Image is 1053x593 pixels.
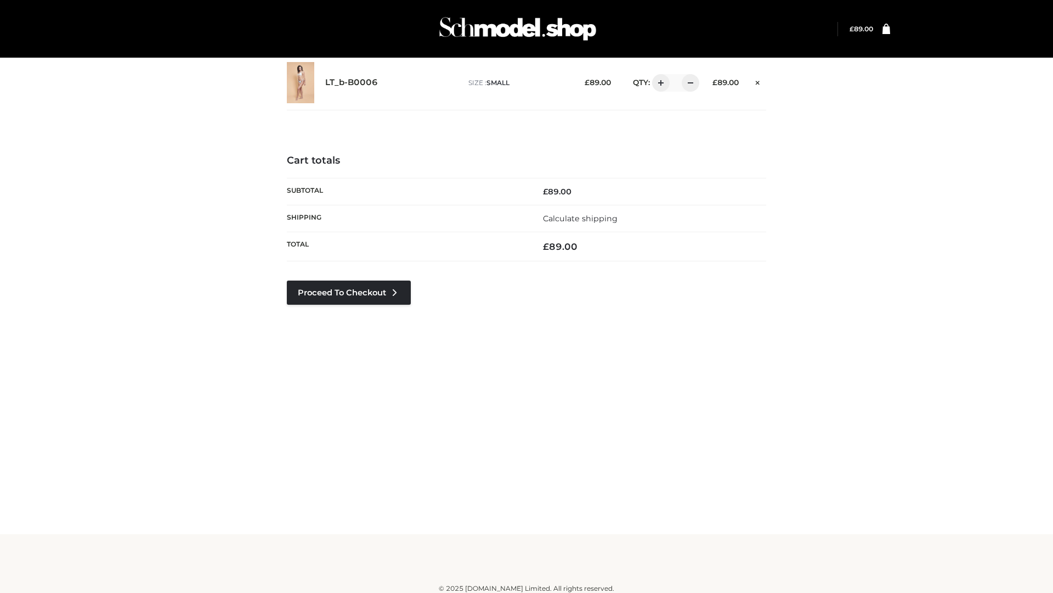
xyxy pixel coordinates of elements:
bdi: 89.00 [585,78,611,87]
span: £ [585,78,590,87]
bdi: 89.00 [543,187,571,197]
a: LT_b-B0006 [325,77,378,88]
th: Subtotal [287,178,526,205]
bdi: 89.00 [712,78,739,87]
a: Remove this item [750,74,766,88]
a: £89.00 [850,25,873,33]
span: £ [543,187,548,197]
bdi: 89.00 [543,241,578,252]
th: Total [287,232,526,261]
div: QTY: [622,74,695,92]
bdi: 89.00 [850,25,873,33]
span: SMALL [486,79,509,87]
th: Shipping [287,205,526,232]
a: Calculate shipping [543,214,618,223]
img: Schmodel Admin 964 [435,7,600,51]
img: LT_b-B0006 - SMALL [287,62,314,103]
span: £ [543,241,549,252]
a: Proceed to Checkout [287,281,411,305]
p: size : [468,78,568,88]
h4: Cart totals [287,155,766,167]
span: £ [712,78,717,87]
span: £ [850,25,854,33]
